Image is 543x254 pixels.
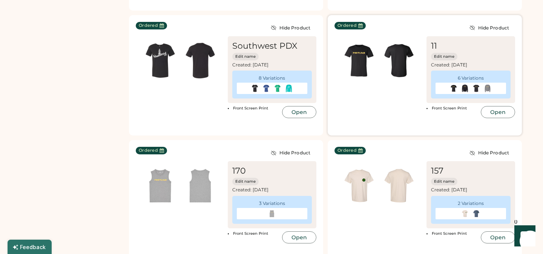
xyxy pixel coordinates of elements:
[232,62,312,68] div: Created: [DATE]
[265,147,316,159] button: Hide Product
[273,84,282,92] img: generate-image
[426,106,479,111] li: Front Screen Print
[337,23,357,29] div: Ordered
[139,148,158,154] div: Ordered
[232,166,270,176] div: 170
[507,220,540,252] iframe: Front Chat
[232,178,259,185] button: Edit name
[472,209,480,218] img: generate-image
[268,209,276,218] img: generate-image
[426,231,479,236] li: Front Screen Print
[232,53,259,60] button: Edit name
[431,53,458,60] button: Edit name
[483,84,492,92] img: generate-image
[463,147,515,159] button: Hide Product
[337,148,357,154] div: Ordered
[379,166,419,206] img: generate-image
[463,22,515,34] button: Hide Product
[282,106,316,118] button: Open
[180,166,220,206] img: generate-image
[139,23,158,29] div: Ordered
[472,84,480,92] img: generate-image
[461,209,469,218] img: generate-image
[251,84,259,92] img: generate-image
[262,84,270,92] img: generate-image
[228,106,280,111] li: Front Screen Print
[358,148,363,153] button: Last Order Date:
[481,231,515,243] button: Open
[232,187,312,193] div: Created: [DATE]
[160,148,164,153] button: Last Order Date:
[228,231,280,236] li: Front Screen Print
[458,75,484,81] div: 6 Variations
[481,106,515,118] button: Open
[160,23,164,28] button: Last Order Date:
[285,84,293,92] img: generate-image
[180,41,220,81] img: generate-image
[140,166,180,206] img: generate-image
[461,84,469,92] img: generate-image
[449,84,458,92] img: generate-image
[431,41,469,51] div: 11
[339,41,379,81] img: generate-image
[431,187,511,193] div: Created: [DATE]
[379,41,419,81] img: generate-image
[431,178,458,185] button: Edit name
[458,200,484,206] div: 2 Variations
[265,22,316,34] button: Hide Product
[232,41,297,51] div: Southwest PDX
[431,62,511,68] div: Created: [DATE]
[339,166,379,206] img: generate-image
[140,41,180,81] img: generate-image
[259,200,285,206] div: 3 Variations
[259,75,285,81] div: 8 Variations
[431,166,469,176] div: 157
[358,23,363,28] button: Last Order Date:
[282,231,316,243] button: Open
